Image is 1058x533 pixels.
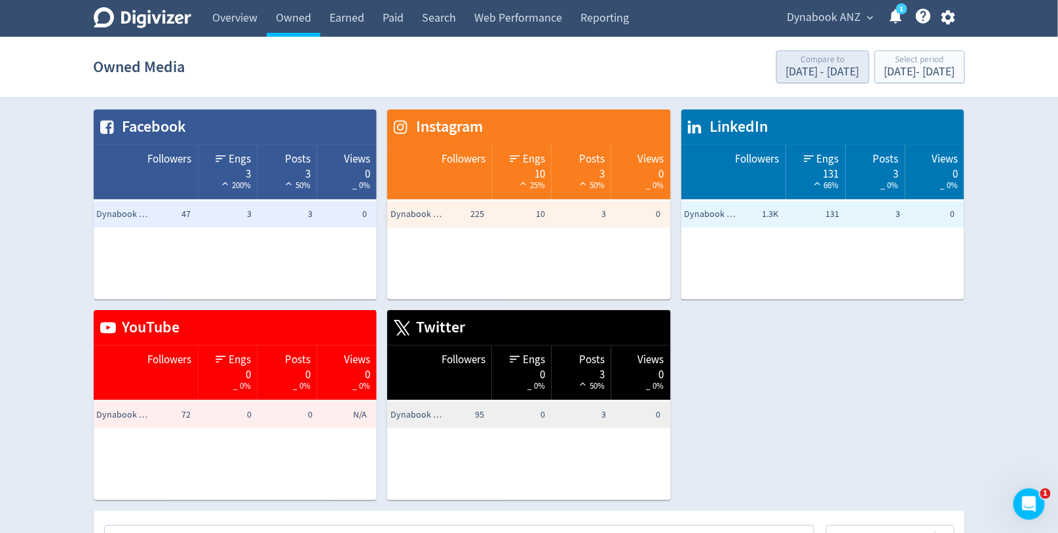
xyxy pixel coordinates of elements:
td: 3 [194,201,255,227]
img: positive-performance-white.svg [219,178,232,188]
span: 50% [576,380,605,391]
span: expand_more [865,12,877,24]
span: _ 0% [881,180,899,191]
td: N/A [316,402,377,428]
button: Compare to[DATE] - [DATE] [776,50,869,83]
div: 3 [264,167,311,177]
div: 0 [264,367,311,378]
span: Followers [736,151,780,167]
span: Engs [523,352,545,368]
td: 3 [548,402,609,428]
td: 0 [316,201,377,227]
img: positive-performance-white.svg [517,178,530,188]
span: 66% [811,180,839,191]
span: Posts [285,352,311,368]
td: 0 [903,201,964,227]
td: 3 [842,201,903,227]
span: Views [344,352,370,368]
span: _ 0% [352,180,370,191]
div: 0 [499,367,545,378]
span: Dynabook ANZ [390,208,443,221]
span: Facebook [116,116,187,138]
img: positive-performance-white.svg [811,178,824,188]
span: 50% [576,180,605,191]
span: Dynabook ANZ [685,208,737,221]
span: Posts [579,352,605,368]
td: 0 [487,402,548,428]
a: 1 [896,3,907,14]
div: 3 [558,167,605,177]
table: customized table [387,310,671,500]
span: _ 0% [233,380,251,391]
span: Dynabook ANZ [97,208,149,221]
td: 47 [133,201,194,227]
span: Views [932,151,958,167]
span: Dynabook ANZ [390,408,443,422]
img: positive-performance-white.svg [576,379,590,389]
td: 72 [133,402,194,428]
td: 95 [426,402,487,428]
td: 3 [548,201,609,227]
text: 1 [899,5,903,14]
span: 25% [517,180,545,191]
iframe: Intercom live chat [1013,488,1045,520]
div: 3 [852,167,899,177]
span: _ 0% [293,380,311,391]
td: 0 [610,402,671,428]
span: Instagram [409,116,483,138]
div: 3 [205,167,252,177]
span: Dynabook ANZ [787,7,861,28]
td: 1.3K [721,201,782,227]
button: Select period[DATE]- [DATE] [875,50,965,83]
td: 131 [782,201,842,227]
span: _ 0% [647,380,664,391]
span: Engs [817,151,839,167]
span: Posts [285,151,311,167]
span: Views [638,352,664,368]
span: Views [638,151,664,167]
td: 0 [255,402,316,428]
div: [DATE] - [DATE] [786,66,860,78]
span: _ 0% [352,380,370,391]
div: 10 [499,167,545,177]
span: _ 0% [527,380,545,391]
span: Followers [148,151,192,167]
span: LinkedIn [704,116,768,138]
div: 0 [324,367,370,378]
div: 131 [793,167,839,177]
img: positive-performance-white.svg [576,178,590,188]
table: customized table [387,109,671,300]
span: Engs [523,151,545,167]
button: Dynabook ANZ [783,7,877,28]
span: _ 0% [647,180,664,191]
div: 0 [205,367,252,378]
table: customized table [94,109,377,300]
span: Views [344,151,370,167]
span: YouTube [116,317,180,339]
div: 0 [324,167,370,177]
span: Engs [229,151,251,167]
div: Select period [884,55,955,66]
span: Engs [229,352,251,368]
span: Followers [442,352,485,368]
h1: Owned Media [94,46,185,88]
span: 1 [1040,488,1051,499]
table: customized table [681,109,965,300]
div: 0 [912,167,958,177]
span: Dynabook ANZ [97,408,149,422]
div: [DATE] - [DATE] [884,66,955,78]
div: 0 [618,167,664,177]
td: 0 [610,201,671,227]
span: Followers [148,352,192,368]
span: 200% [219,180,251,191]
table: customized table [94,310,377,500]
span: Posts [579,151,605,167]
span: Twitter [409,317,465,339]
span: Posts [873,151,899,167]
img: positive-performance-white.svg [282,178,295,188]
td: 0 [194,402,255,428]
span: Followers [442,151,485,167]
div: 0 [618,367,664,378]
td: 10 [487,201,548,227]
td: 3 [255,201,316,227]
